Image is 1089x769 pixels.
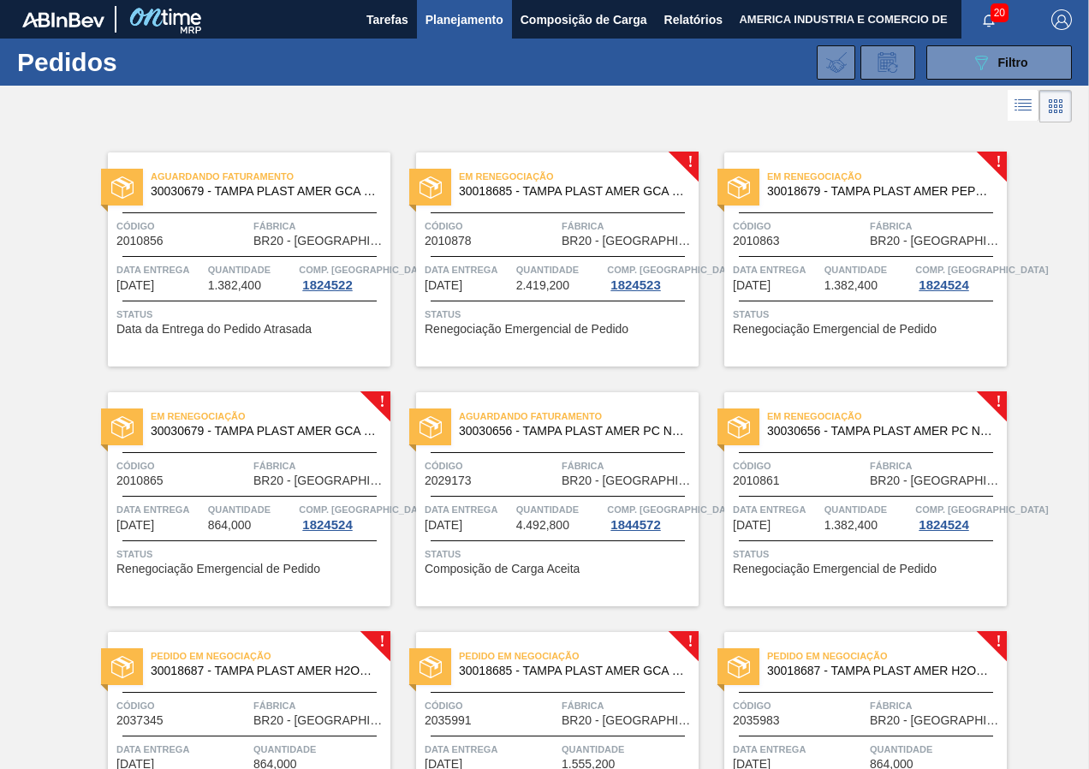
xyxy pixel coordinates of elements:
span: Quantidade [208,261,295,278]
span: Quantidade [824,261,912,278]
a: Comp. [GEOGRAPHIC_DATA]1824524 [299,501,386,532]
span: 2029173 [425,474,472,487]
span: BR20 - Sapucaia [562,714,694,727]
span: BR20 - Sapucaia [870,474,1003,487]
span: Data entrega [733,501,820,518]
img: status [111,176,134,199]
span: 2010878 [425,235,472,247]
a: Comp. [GEOGRAPHIC_DATA]1824524 [915,501,1003,532]
span: Status [733,545,1003,563]
span: 30018687 - TAMPA PLAST AMER H2OH LIMAO S/LINER [151,665,377,677]
span: 1.382,400 [824,279,878,292]
span: Código [733,457,866,474]
span: Fábrica [253,697,386,714]
span: 2037345 [116,714,164,727]
span: Quantidade [562,741,694,758]
span: BR20 - Sapucaia [562,235,694,247]
span: Data entrega [116,261,204,278]
div: 1824524 [915,518,972,532]
span: 30030656 - TAMPA PLAST AMER PC NIV24 [767,425,993,438]
div: Solicitação de Revisão de Pedidos [860,45,915,80]
span: Fábrica [870,697,1003,714]
span: Em renegociação [459,168,699,185]
span: 2035983 [733,714,780,727]
button: Filtro [926,45,1072,80]
span: Pedido em Negociação [459,647,699,665]
img: TNhmsLtSVTkK8tSr43FrP2fwEKptu5GPRR3wAAAABJRU5ErkJggg== [22,12,104,27]
img: status [111,656,134,678]
span: Em renegociação [151,408,390,425]
span: Status [116,306,386,323]
span: Fábrica [562,218,694,235]
span: Renegociação Emergencial de Pedido [733,563,937,575]
span: Quantidade [208,501,295,518]
a: !statusEm renegociação30030656 - TAMPA PLAST AMER PC NIV24Código2010861FábricaBR20 - [GEOGRAPHIC_... [699,392,1007,606]
span: 30/09/2025 [733,519,771,532]
span: Comp. Carga [915,261,1048,278]
span: Relatórios [664,9,723,30]
img: status [728,656,750,678]
span: 30030679 - TAMPA PLAST AMER GCA ZERO NIV24 [151,425,377,438]
span: Fábrica [562,457,694,474]
span: Tarefas [366,9,408,30]
span: 30018685 - TAMPA PLAST AMER GCA S/LINER [459,665,685,677]
span: Pedido em Negociação [151,647,390,665]
span: 12/09/2025 [425,279,462,292]
span: 2010863 [733,235,780,247]
span: Composição de Carga Aceita [425,563,580,575]
span: Código [425,457,557,474]
span: Código [425,218,557,235]
span: Comp. Carga [299,501,431,518]
span: Comp. Carga [915,501,1048,518]
span: Aguardando Faturamento [459,408,699,425]
span: Código [733,697,866,714]
span: 30018679 - TAMPA PLAST AMER PEPSI ZERO S/LINER [767,185,993,198]
span: 20 [991,3,1009,22]
span: Renegociação Emergencial de Pedido [116,563,320,575]
span: Código [733,218,866,235]
span: 2010861 [733,474,780,487]
button: Notificações [961,8,1016,32]
h1: Pedidos [17,52,253,72]
div: 1824524 [915,278,972,292]
span: Quantidade [516,261,604,278]
span: Fábrica [253,218,386,235]
span: Renegociação Emergencial de Pedido [425,323,628,336]
span: 864,000 [208,519,252,532]
span: Código [116,218,249,235]
span: 30030656 - TAMPA PLAST AMER PC NIV24 [459,425,685,438]
span: Código [425,697,557,714]
span: Data entrega [116,741,249,758]
span: Data entrega [425,261,512,278]
span: Data entrega [116,501,204,518]
a: !statusEm renegociação30018679 - TAMPA PLAST AMER PEPSI ZERO S/LINERCódigo2010863FábricaBR20 - [G... [699,152,1007,367]
span: 30018685 - TAMPA PLAST AMER GCA S/LINER [459,185,685,198]
span: Data entrega [425,501,512,518]
span: Quantidade [870,741,1003,758]
img: status [111,416,134,438]
span: Status [425,306,694,323]
div: Visão em Cards [1039,90,1072,122]
span: Data entrega [733,741,866,758]
span: 30/09/2025 [425,519,462,532]
a: Comp. [GEOGRAPHIC_DATA]1844572 [607,501,694,532]
a: Comp. [GEOGRAPHIC_DATA]1824524 [915,261,1003,292]
span: Código [116,457,249,474]
a: !statusEm renegociação30030679 - TAMPA PLAST AMER GCA ZERO NIV24Código2010865FábricaBR20 - [GEOGR... [82,392,390,606]
span: 2.419,200 [516,279,569,292]
img: status [728,416,750,438]
span: Data da Entrega do Pedido Atrasada [116,323,312,336]
img: status [420,416,442,438]
span: 1.382,400 [208,279,261,292]
span: Em renegociação [767,168,1007,185]
span: BR20 - Sapucaia [253,235,386,247]
div: 1824522 [299,278,355,292]
span: Quantidade [253,741,386,758]
span: Fábrica [870,218,1003,235]
span: Fábrica [562,697,694,714]
span: 4.492,800 [516,519,569,532]
span: 2010865 [116,474,164,487]
a: Comp. [GEOGRAPHIC_DATA]1824522 [299,261,386,292]
span: Fábrica [870,457,1003,474]
span: Data entrega [733,261,820,278]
